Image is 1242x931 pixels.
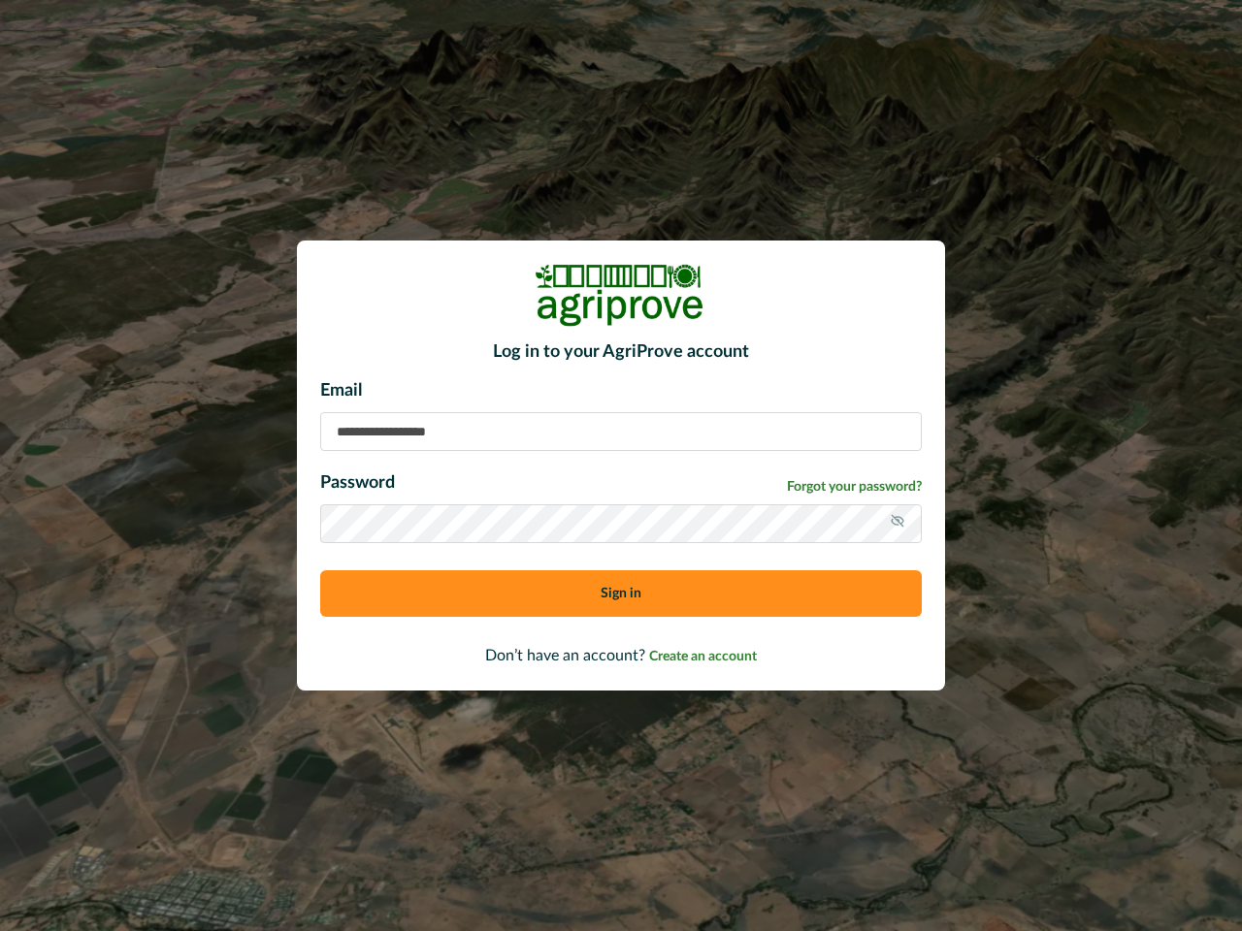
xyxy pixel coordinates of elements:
p: Don’t have an account? [320,644,922,667]
a: Create an account [649,648,757,663]
span: Create an account [649,650,757,663]
p: Password [320,470,395,497]
img: Logo Image [534,264,708,327]
h2: Log in to your AgriProve account [320,342,922,364]
a: Forgot your password? [787,477,922,498]
button: Sign in [320,570,922,617]
p: Email [320,378,922,404]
